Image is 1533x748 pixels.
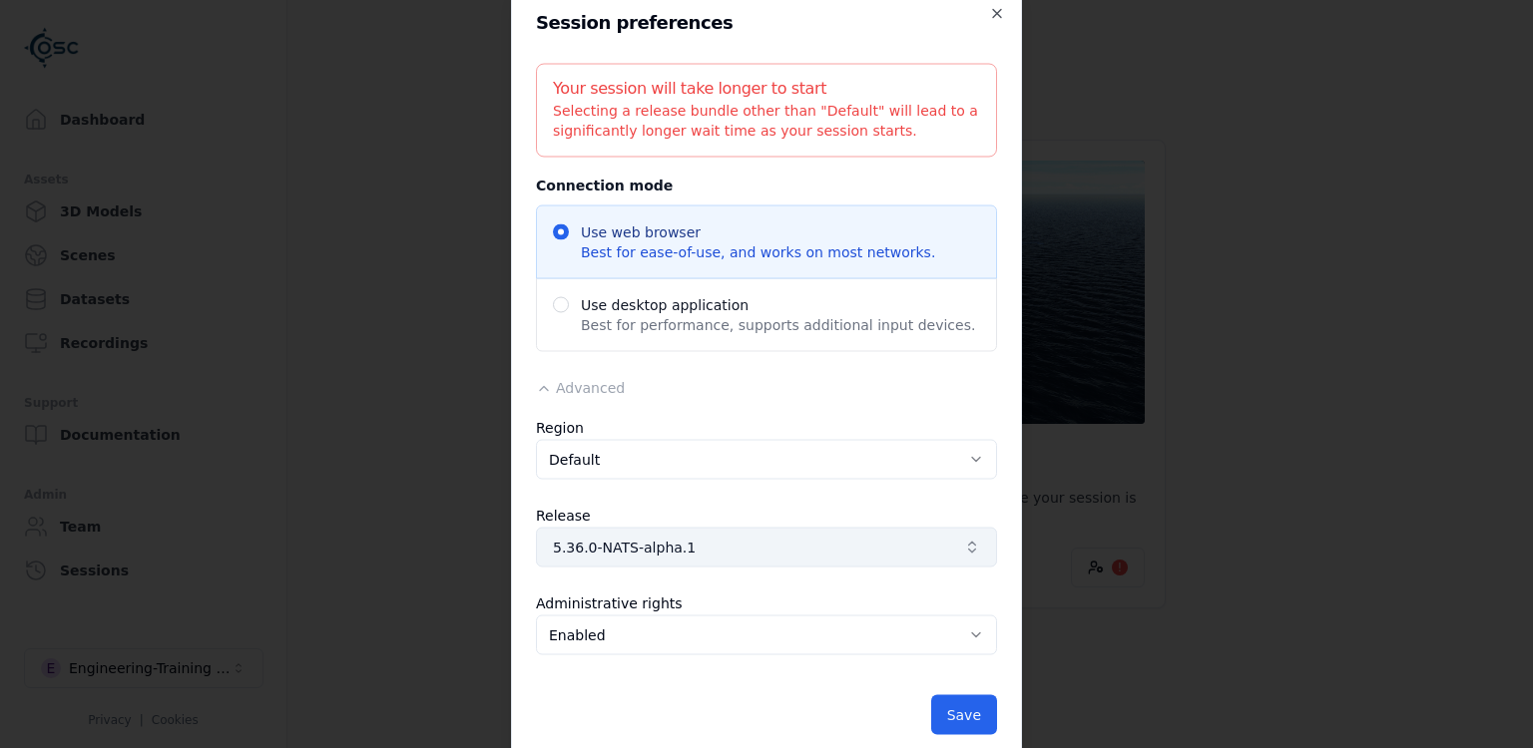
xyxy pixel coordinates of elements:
label: Region [536,420,584,436]
legend: Connection mode [536,174,673,197]
span: Advanced [556,380,625,396]
h5: Your session will take longer to start [553,81,980,97]
span: Use desktop application [581,295,975,315]
h2: Session preferences [536,14,997,32]
span: Use desktop application [536,278,997,352]
button: Save [931,695,997,735]
span: Use web browser [581,222,935,242]
span: Best for ease-of-use, and works on most networks. [581,242,935,262]
label: Release [536,508,591,524]
span: 5.36.0-NATS-alpha.1 [553,538,956,558]
div: Selecting a release bundle other than "Default" will lead to a significantly longer wait time as ... [553,101,980,141]
label: Administrative rights [536,595,683,611]
span: Best for performance, supports additional input devices. [581,315,975,335]
button: Advanced [536,378,625,398]
span: Use web browser [536,205,997,279]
